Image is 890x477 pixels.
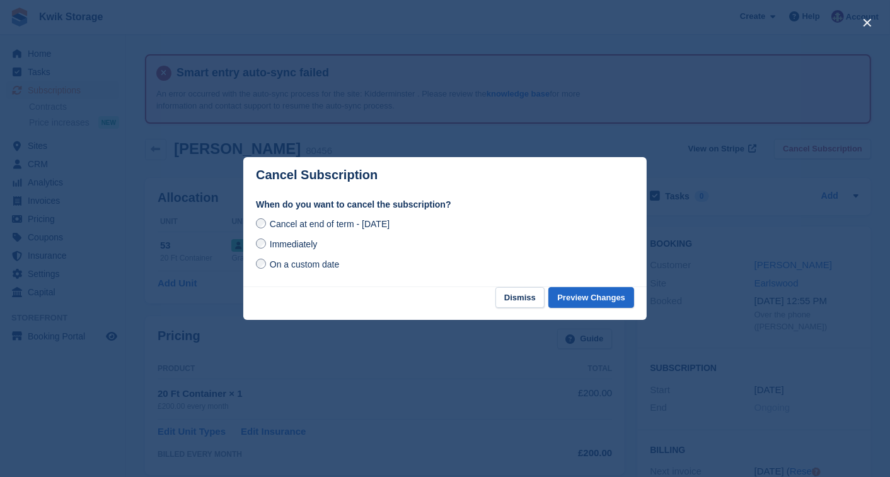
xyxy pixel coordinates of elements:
[495,287,545,308] button: Dismiss
[548,287,634,308] button: Preview Changes
[270,259,340,269] span: On a custom date
[256,168,378,182] p: Cancel Subscription
[256,238,266,249] input: Immediately
[256,259,266,269] input: On a custom date
[270,239,317,249] span: Immediately
[857,13,877,33] button: close
[256,198,634,211] label: When do you want to cancel the subscription?
[270,219,390,229] span: Cancel at end of term - [DATE]
[256,218,266,228] input: Cancel at end of term - [DATE]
